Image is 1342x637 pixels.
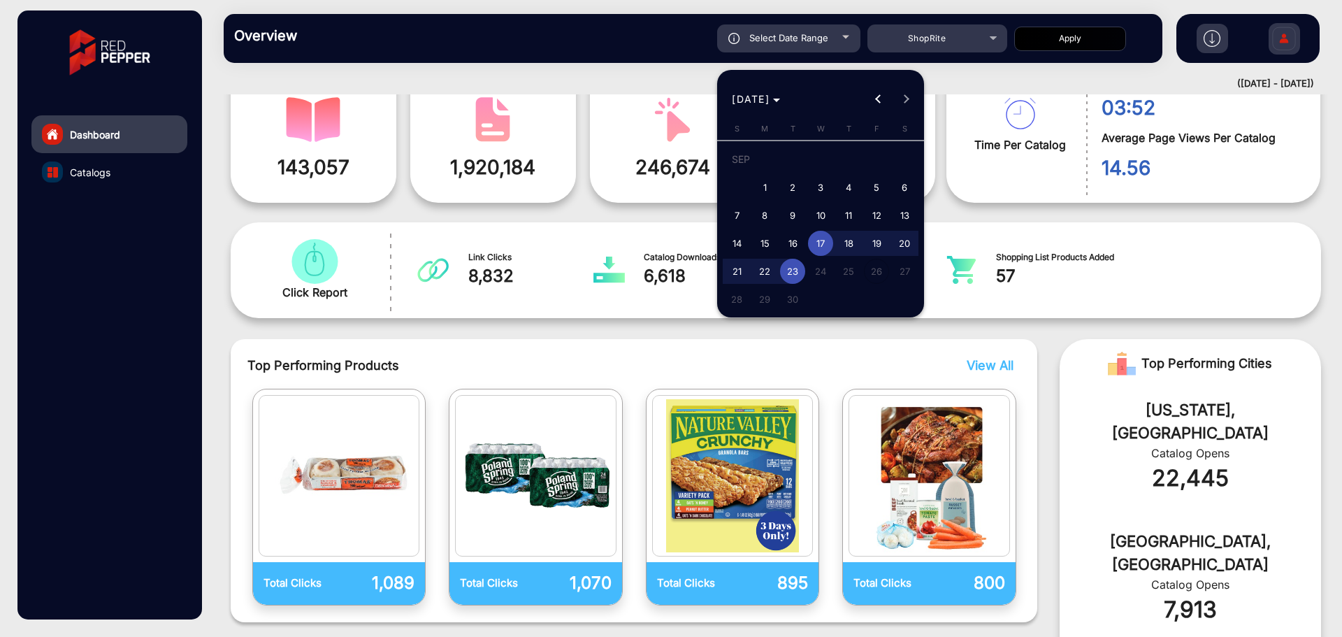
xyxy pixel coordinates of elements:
[846,124,851,134] span: T
[779,201,807,229] button: September 9, 2025
[835,257,863,285] button: September 25, 2025
[751,173,779,201] button: September 1, 2025
[723,229,751,257] button: September 14, 2025
[807,201,835,229] button: September 10, 2025
[751,201,779,229] button: September 8, 2025
[808,231,833,256] span: 17
[726,87,786,112] button: Choose month and year
[808,259,833,284] span: 24
[835,201,863,229] button: September 11, 2025
[779,285,807,313] button: September 30, 2025
[863,173,890,201] button: September 5, 2025
[780,287,805,312] span: 30
[864,259,889,284] span: 26
[863,229,890,257] button: September 19, 2025
[723,201,751,229] button: September 7, 2025
[836,175,861,200] span: 4
[751,285,779,313] button: September 29, 2025
[864,203,889,228] span: 12
[807,173,835,201] button: September 3, 2025
[752,175,777,200] span: 1
[892,203,917,228] span: 13
[723,257,751,285] button: September 21, 2025
[835,229,863,257] button: September 18, 2025
[779,173,807,201] button: September 2, 2025
[752,287,777,312] span: 29
[780,259,805,284] span: 23
[723,145,918,173] td: SEP
[732,93,770,105] span: [DATE]
[874,124,879,134] span: F
[752,259,777,284] span: 22
[808,203,833,228] span: 10
[892,175,917,200] span: 6
[724,259,749,284] span: 21
[807,257,835,285] button: September 24, 2025
[808,175,833,200] span: 3
[780,175,805,200] span: 2
[835,173,863,201] button: September 4, 2025
[724,287,749,312] span: 28
[863,257,890,285] button: September 26, 2025
[890,173,918,201] button: September 6, 2025
[752,231,777,256] span: 15
[864,175,889,200] span: 5
[724,231,749,256] span: 14
[836,203,861,228] span: 11
[724,203,749,228] span: 7
[751,229,779,257] button: September 15, 2025
[890,257,918,285] button: September 27, 2025
[865,85,893,113] button: Previous month
[892,231,917,256] span: 20
[791,124,795,134] span: T
[779,257,807,285] button: September 23, 2025
[902,124,907,134] span: S
[836,231,861,256] span: 18
[892,259,917,284] span: 27
[807,229,835,257] button: September 17, 2025
[780,203,805,228] span: 9
[863,201,890,229] button: September 12, 2025
[817,124,825,134] span: W
[864,231,889,256] span: 19
[723,285,751,313] button: September 28, 2025
[779,229,807,257] button: September 16, 2025
[890,229,918,257] button: September 20, 2025
[751,257,779,285] button: September 22, 2025
[761,124,768,134] span: M
[735,124,739,134] span: S
[836,259,861,284] span: 25
[752,203,777,228] span: 8
[890,201,918,229] button: September 13, 2025
[780,231,805,256] span: 16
